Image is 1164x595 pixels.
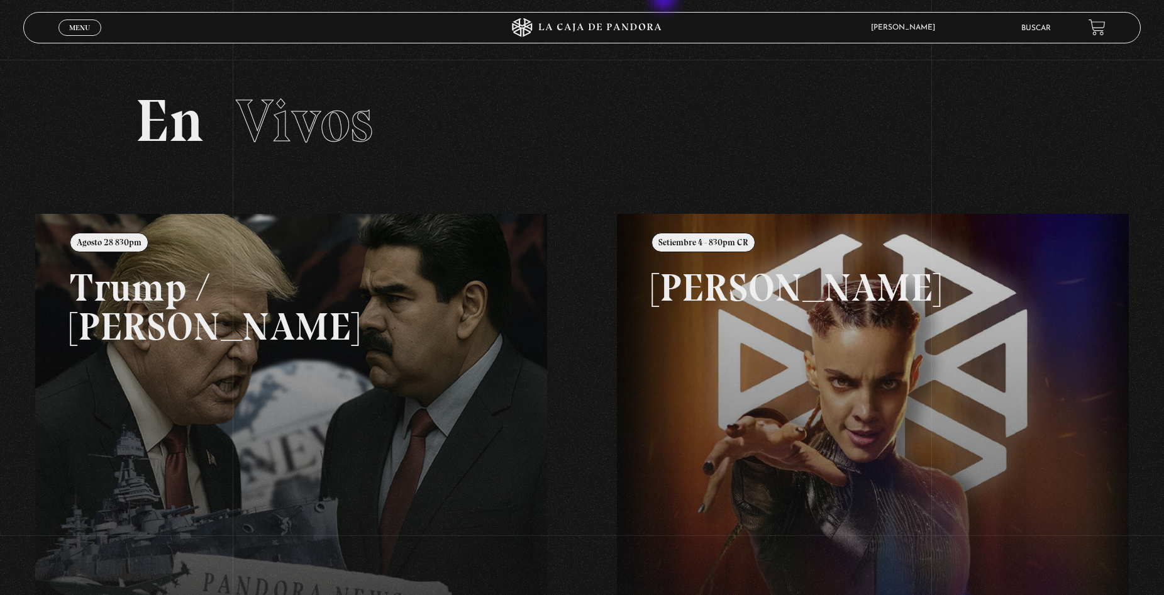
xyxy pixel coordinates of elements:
[1021,25,1051,32] a: Buscar
[1089,19,1106,36] a: View your shopping cart
[236,85,373,157] span: Vivos
[69,24,90,31] span: Menu
[135,91,1029,151] h2: En
[865,24,948,31] span: [PERSON_NAME]
[65,35,94,43] span: Cerrar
